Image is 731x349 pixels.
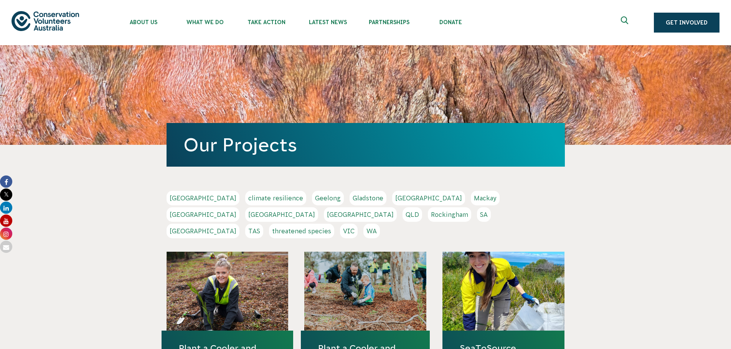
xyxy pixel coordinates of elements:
[340,224,358,238] a: VIC
[245,191,306,205] a: climate resilience
[312,191,344,205] a: Geelong
[392,191,465,205] a: [GEOGRAPHIC_DATA]
[358,19,420,25] span: Partnerships
[324,207,397,222] a: [GEOGRAPHIC_DATA]
[471,191,500,205] a: Mackay
[183,134,297,155] a: Our Projects
[113,19,174,25] span: About Us
[245,207,318,222] a: [GEOGRAPHIC_DATA]
[403,207,422,222] a: QLD
[167,191,239,205] a: [GEOGRAPHIC_DATA]
[269,224,334,238] a: threatened species
[616,13,635,32] button: Expand search box Close search box
[167,207,239,222] a: [GEOGRAPHIC_DATA]
[174,19,236,25] span: What We Do
[236,19,297,25] span: Take Action
[167,224,239,238] a: [GEOGRAPHIC_DATA]
[297,19,358,25] span: Latest News
[654,13,719,33] a: Get Involved
[477,207,491,222] a: SA
[420,19,481,25] span: Donate
[363,224,380,238] a: WA
[428,207,471,222] a: Rockingham
[350,191,386,205] a: Gladstone
[245,224,263,238] a: TAS
[621,16,630,29] span: Expand search box
[12,11,79,31] img: logo.svg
